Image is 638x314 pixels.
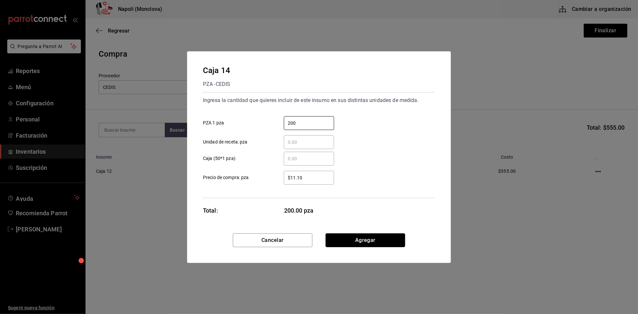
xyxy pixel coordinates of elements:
[203,95,435,106] div: Ingresa la cantidad que quieres incluir de este insumo en sus distintas unidades de medida.
[284,174,334,182] input: Precio de compra: pza
[203,65,230,76] div: Caja 14
[203,155,235,162] span: Caja (50*1 pza)
[284,119,334,127] input: PZA 1 pza
[203,206,218,215] div: Total:
[203,119,224,126] span: PZA 1 pza
[284,138,334,146] input: Unidad de receta: pza
[233,233,312,247] button: Cancelar
[203,139,248,145] span: Unidad de receta: pza
[326,233,405,247] button: Agregar
[203,79,230,90] div: PZA - CEDIS
[284,155,334,163] input: Caja (50*1 pza)
[203,174,249,181] span: Precio de compra: pza
[284,206,334,215] span: 200.00 pza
